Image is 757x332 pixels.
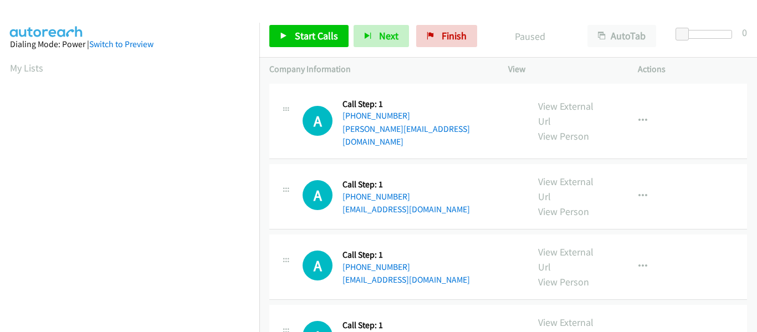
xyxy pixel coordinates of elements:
[379,29,398,42] span: Next
[342,191,410,202] a: [PHONE_NUMBER]
[342,262,410,272] a: [PHONE_NUMBER]
[303,251,333,280] div: The call is yet to be attempted
[742,25,747,40] div: 0
[725,122,757,210] iframe: Resource Center
[303,251,333,280] h1: A
[342,274,470,285] a: [EMAIL_ADDRESS][DOMAIN_NAME]
[538,175,594,203] a: View External Url
[10,62,43,74] a: My Lists
[538,100,594,127] a: View External Url
[587,25,656,47] button: AutoTab
[10,38,249,51] div: Dialing Mode: Power |
[342,179,470,190] h5: Call Step: 1
[538,275,589,288] a: View Person
[681,30,732,39] div: Delay between calls (in seconds)
[342,99,518,110] h5: Call Step: 1
[538,246,594,273] a: View External Url
[303,180,333,210] h1: A
[342,124,470,147] a: [PERSON_NAME][EMAIL_ADDRESS][DOMAIN_NAME]
[416,25,477,47] a: Finish
[269,25,349,47] a: Start Calls
[492,29,567,44] p: Paused
[269,63,488,76] p: Company Information
[342,320,470,331] h5: Call Step: 1
[342,204,470,214] a: [EMAIL_ADDRESS][DOMAIN_NAME]
[342,110,410,121] a: [PHONE_NUMBER]
[295,29,338,42] span: Start Calls
[354,25,409,47] button: Next
[442,29,467,42] span: Finish
[538,130,589,142] a: View Person
[89,39,154,49] a: Switch to Preview
[508,63,618,76] p: View
[538,205,589,218] a: View Person
[342,249,470,261] h5: Call Step: 1
[638,63,748,76] p: Actions
[303,106,333,136] h1: A
[303,106,333,136] div: The call is yet to be attempted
